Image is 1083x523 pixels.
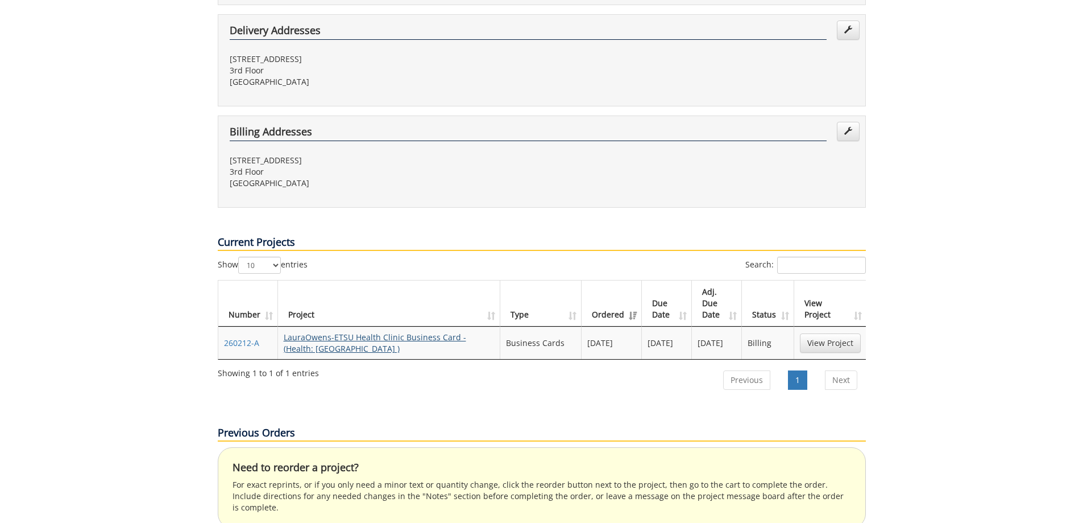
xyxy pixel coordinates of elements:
[692,281,742,327] th: Adj. Due Date: activate to sort column ascending
[500,281,581,327] th: Type: activate to sort column ascending
[230,53,533,65] p: [STREET_ADDRESS]
[642,327,692,359] td: [DATE]
[800,333,861,353] a: View Project
[230,155,533,166] p: [STREET_ADDRESS]
[284,332,466,354] a: LauraOwens-ETSU Health Clinic Business Card - (Health: [GEOGRAPHIC_DATA] )
[224,337,259,348] a: 260212-A
[230,65,533,76] p: 3rd Floor
[742,281,794,327] th: Status: activate to sort column ascending
[230,178,533,189] p: [GEOGRAPHIC_DATA]
[794,281,866,327] th: View Project: activate to sort column ascending
[230,126,827,141] h4: Billing Addresses
[777,257,866,274] input: Search:
[837,20,860,40] a: Edit Addresses
[278,281,501,327] th: Project: activate to sort column ascending
[742,327,794,359] td: Billing
[692,327,742,359] td: [DATE]
[723,370,770,390] a: Previous
[233,462,851,473] h4: Need to reorder a project?
[218,426,866,442] p: Previous Orders
[218,235,866,251] p: Current Projects
[218,257,308,274] label: Show entries
[582,327,642,359] td: [DATE]
[500,327,581,359] td: Business Cards
[218,281,278,327] th: Number: activate to sort column ascending
[218,363,319,379] div: Showing 1 to 1 of 1 entries
[230,25,827,40] h4: Delivery Addresses
[238,257,281,274] select: Showentries
[837,122,860,141] a: Edit Addresses
[788,370,807,390] a: 1
[745,257,866,274] label: Search:
[582,281,642,327] th: Ordered: activate to sort column ascending
[230,166,533,178] p: 3rd Floor
[230,76,533,88] p: [GEOGRAPHIC_DATA]
[233,479,851,513] p: For exact reprints, or if you only need a minor text or quantity change, click the reorder button...
[642,281,692,327] th: Due Date: activate to sort column ascending
[825,370,857,390] a: Next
